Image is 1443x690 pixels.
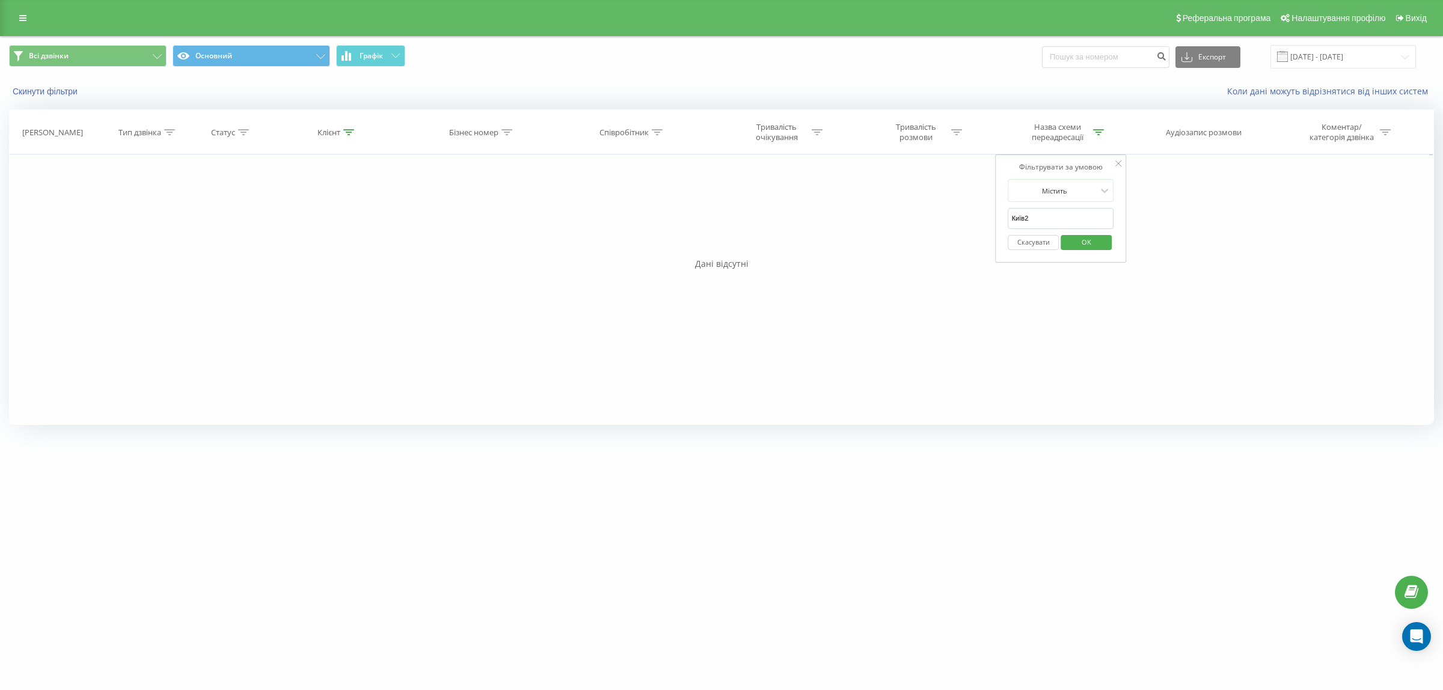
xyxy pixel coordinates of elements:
div: Назва схеми переадресації [1026,122,1090,142]
button: Всі дзвінки [9,45,167,67]
span: Реферальна програма [1183,13,1271,23]
span: Всі дзвінки [29,51,69,61]
div: Фільтрувати за умовою [1008,161,1114,173]
button: OK [1061,235,1112,250]
a: Коли дані можуть відрізнятися вiд інших систем [1227,85,1434,97]
div: Тривалість очікування [744,122,809,142]
input: Пошук за номером [1042,46,1169,68]
div: Статус [211,127,235,138]
div: Бізнес номер [449,127,498,138]
div: Співробітник [599,127,649,138]
div: Коментар/категорія дзвінка [1307,122,1377,142]
div: Клієнт [317,127,340,138]
button: Графік [336,45,405,67]
div: Open Intercom Messenger [1402,622,1431,651]
div: Тривалість розмови [884,122,948,142]
span: Вихід [1406,13,1427,23]
button: Основний [173,45,330,67]
input: Введіть значення [1008,208,1114,229]
button: Скинути фільтри [9,86,84,97]
div: Дані відсутні [9,258,1434,270]
button: Скасувати [1008,235,1059,250]
div: Аудіозапис розмови [1166,127,1242,138]
span: OK [1070,233,1103,251]
span: Графік [360,52,383,60]
button: Експорт [1175,46,1240,68]
div: [PERSON_NAME] [22,127,83,138]
div: Тип дзвінка [118,127,161,138]
span: Налаштування профілю [1291,13,1385,23]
